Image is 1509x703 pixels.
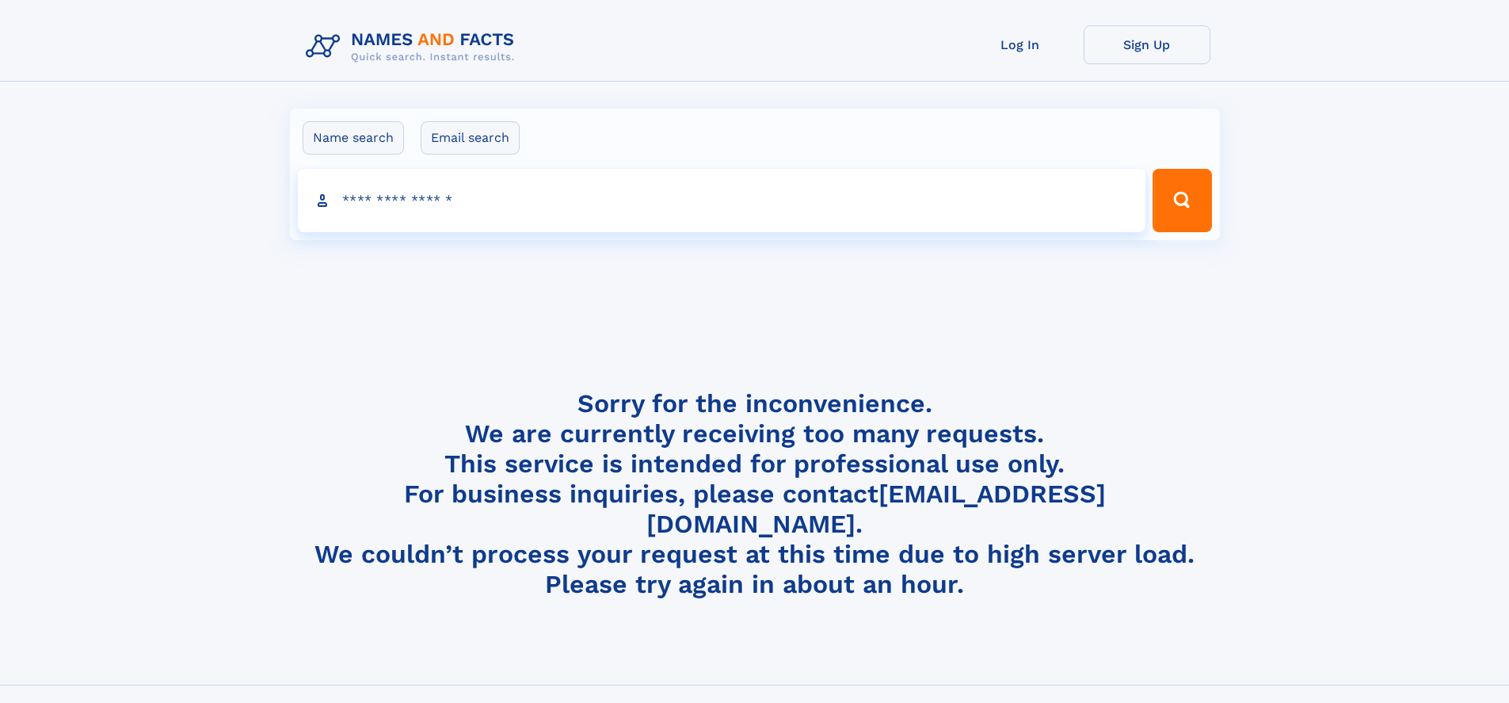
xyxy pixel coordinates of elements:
[303,121,404,155] label: Name search
[299,25,528,68] img: Logo Names and Facts
[299,388,1210,600] h4: Sorry for the inconvenience. We are currently receiving too many requests. This service is intend...
[646,479,1106,539] a: [EMAIL_ADDRESS][DOMAIN_NAME]
[421,121,520,155] label: Email search
[1153,169,1211,232] button: Search Button
[298,169,1146,232] input: search input
[1084,25,1210,64] a: Sign Up
[957,25,1084,64] a: Log In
